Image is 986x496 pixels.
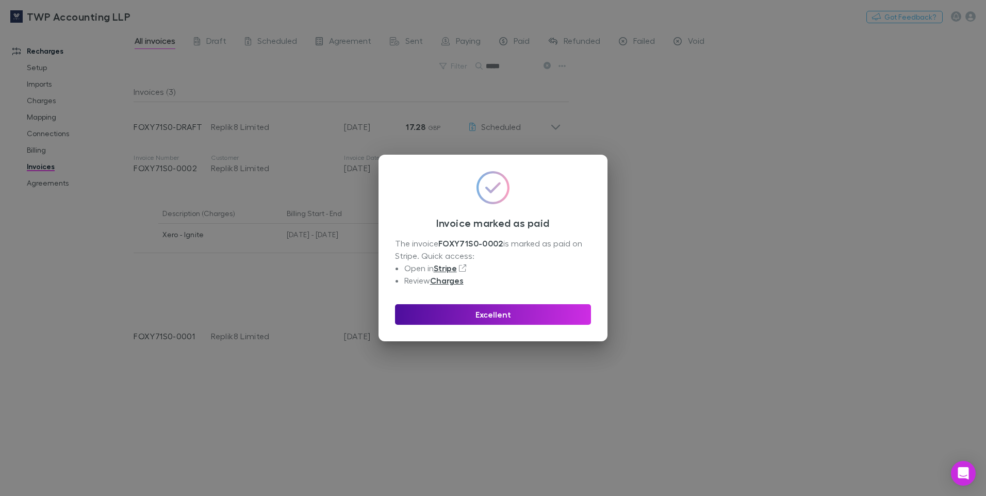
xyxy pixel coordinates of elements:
a: Charges [430,275,464,286]
div: The invoice is marked as paid on Stripe. Quick access: [395,237,591,287]
h3: Invoice marked as paid [395,217,591,229]
li: Open in [404,262,591,274]
button: Excellent [395,304,591,325]
img: svg%3e [476,171,510,204]
strong: FOXY71S0-0002 [438,238,503,249]
div: Open Intercom Messenger [951,461,976,486]
li: Review [404,274,591,287]
a: Stripe [434,263,457,273]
